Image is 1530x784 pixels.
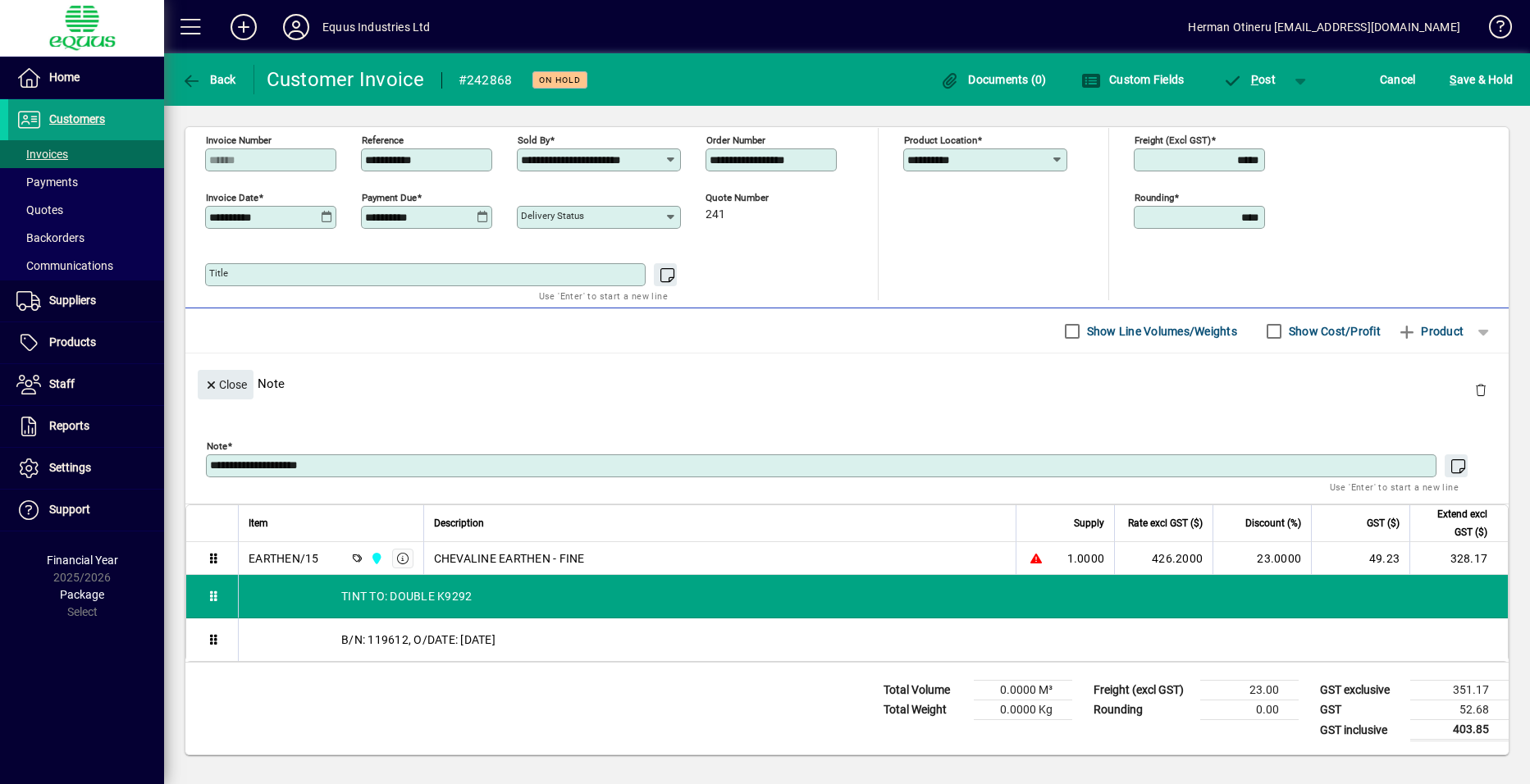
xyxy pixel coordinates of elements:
mat-label: Payment due [362,192,417,203]
span: Description [434,514,484,532]
span: Rate excl GST ($) [1128,514,1203,532]
a: Support [8,490,164,531]
div: EARTHEN/15 [249,550,319,567]
td: 351.17 [1410,681,1509,700]
span: ave & Hold [1450,66,1513,93]
td: 403.85 [1410,720,1509,741]
button: Delete [1461,370,1500,409]
span: Package [60,588,104,601]
span: Quote number [706,193,804,203]
span: Products [49,335,96,349]
td: 49.23 [1311,542,1409,575]
span: Documents (0) [940,73,1047,86]
mat-label: Title [209,267,228,279]
a: Home [8,57,164,98]
button: Profile [270,12,322,42]
div: 426.2000 [1125,550,1203,567]
div: Note [185,353,1509,413]
label: Show Cost/Profit [1286,323,1381,340]
div: Herman Otineru [EMAIL_ADDRESS][DOMAIN_NAME] [1188,14,1460,40]
td: Total Weight [875,700,974,720]
mat-hint: Use 'Enter' to start a new line [1330,477,1459,496]
span: Support [49,503,90,516]
button: Product [1389,317,1472,346]
span: Close [204,371,247,399]
td: Total Volume [875,681,974,700]
span: Item [249,514,268,532]
button: Post [1214,65,1284,94]
mat-label: Invoice number [206,134,272,146]
span: Backorders [16,231,84,244]
span: Staff [49,377,75,390]
span: Custom Fields [1081,73,1185,86]
td: GST exclusive [1312,681,1410,700]
mat-label: Invoice date [206,192,258,203]
td: GST [1312,700,1410,720]
td: GST inclusive [1312,720,1410,741]
mat-label: Note [207,440,227,452]
span: Extend excl GST ($) [1420,505,1487,541]
span: Invoices [16,148,68,161]
mat-label: Order number [706,134,765,146]
span: Customers [49,112,105,125]
button: Cancel [1376,65,1420,94]
td: 23.0000 [1213,542,1311,575]
td: 0.00 [1200,700,1299,720]
a: Payments [8,168,164,196]
label: Show Line Volumes/Weights [1084,323,1237,340]
button: Custom Fields [1077,65,1189,94]
td: 0.0000 M³ [974,681,1072,700]
button: Save & Hold [1446,65,1517,94]
span: Financial Year [47,554,118,567]
div: TINT TO: DOUBLE K9292 [239,575,1508,618]
mat-label: Reference [362,134,404,146]
a: Settings [8,448,164,489]
span: ost [1222,73,1276,86]
button: Documents (0) [936,65,1051,94]
span: CHEVALINE EARTHEN - FINE [434,550,585,567]
span: 3C CENTRAL [366,549,385,567]
a: Knowledge Base [1477,3,1509,57]
app-page-header-button: Close [194,376,258,391]
app-page-header-button: Delete [1461,382,1500,397]
a: Products [8,322,164,363]
a: Quotes [8,196,164,224]
div: Customer Invoice [267,66,425,93]
span: Discount (%) [1245,514,1301,532]
span: Home [49,71,80,84]
div: Equus Industries Ltd [322,14,431,40]
button: Close [198,370,253,399]
div: B/N: 119612, O/DATE: [DATE] [239,618,1508,661]
mat-label: Sold by [518,134,550,146]
mat-hint: Use 'Enter' to start a new line [539,286,668,305]
span: Payments [16,175,78,189]
button: Back [177,65,240,94]
span: P [1251,73,1258,86]
td: 328.17 [1409,542,1508,575]
a: Reports [8,406,164,447]
span: Back [181,73,236,86]
app-page-header-button: Back [164,65,254,94]
a: Suppliers [8,280,164,321]
span: Reports [49,419,89,432]
span: Product [1397,318,1464,344]
mat-label: Rounding [1135,192,1174,203]
span: Cancel [1380,66,1416,93]
span: 1.0000 [1067,550,1105,567]
button: Add [217,12,270,42]
td: Rounding [1085,700,1200,720]
span: Suppliers [49,294,96,307]
div: #242868 [459,67,513,93]
mat-label: Delivery status [521,210,584,221]
td: 52.68 [1410,700,1509,720]
td: 0.0000 Kg [974,700,1072,720]
span: On hold [539,75,581,85]
span: Communications [16,259,113,272]
span: GST ($) [1367,514,1400,532]
td: Freight (excl GST) [1085,681,1200,700]
a: Communications [8,252,164,280]
span: Supply [1074,514,1104,532]
a: Staff [8,364,164,405]
span: Quotes [16,203,63,217]
mat-label: Product location [904,134,977,146]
